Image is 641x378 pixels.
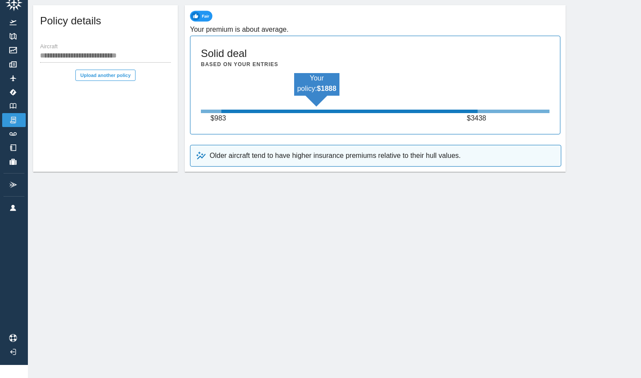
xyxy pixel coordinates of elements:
img: fair-policy-chip-16a22df130daad956e14.svg [190,10,215,22]
h5: Solid deal [201,47,247,60]
h6: Based on your entries [201,60,278,69]
p: Older aircraft tend to have higher insurance premiums relative to their hull values. [210,151,461,161]
img: uptrend-and-star-798e9c881b4915e3b082.svg [196,151,206,161]
p: $ 3438 [467,113,488,124]
h6: Your premium is about average. [190,23,560,36]
label: Aircraft [40,43,58,51]
button: Upload another policy [75,70,136,81]
p: Your policy: [294,73,339,94]
b: $ 1888 [317,85,336,92]
h5: Policy details [40,14,101,28]
p: $ 983 [210,113,232,124]
div: Policy details [33,5,178,40]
